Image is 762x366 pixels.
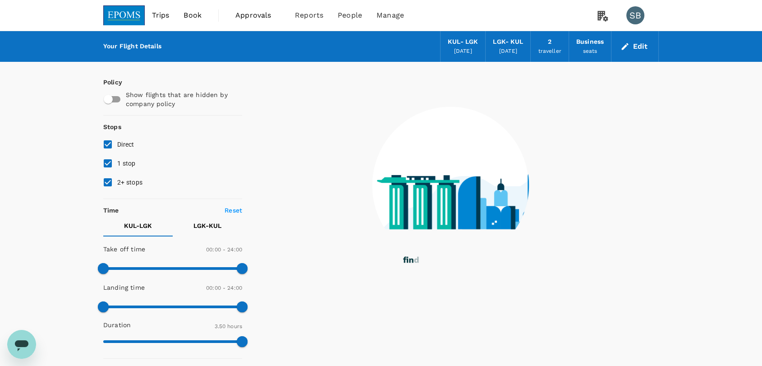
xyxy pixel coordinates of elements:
p: Time [103,206,119,215]
p: Landing time [103,283,145,292]
span: 00:00 - 24:00 [206,246,242,253]
iframe: Button to launch messaging window [7,330,36,359]
div: seats [583,47,597,56]
span: Book [184,10,202,21]
p: Reset [225,206,242,215]
span: Approvals [235,10,280,21]
p: Duration [103,320,131,329]
strong: Stops [103,123,121,130]
span: Reports [295,10,323,21]
div: [DATE] [499,47,517,56]
div: Your Flight Details [103,42,161,51]
p: LGK - KUL [193,221,221,230]
span: Trips [152,10,170,21]
div: traveller [538,47,561,56]
span: 1 stop [117,160,136,167]
div: SB [626,6,644,24]
div: KUL - LGK [448,37,478,47]
span: People [338,10,362,21]
span: 00:00 - 24:00 [206,285,242,291]
div: LGK - KUL [493,37,523,47]
p: Show flights that are hidden by company policy [126,90,236,108]
p: Take off time [103,245,145,254]
img: EPOMS SDN BHD [103,5,145,25]
div: Business [576,37,604,47]
span: 2+ stops [117,179,142,186]
div: 2 [548,37,551,47]
p: KUL - LGK [124,221,152,230]
span: Direct [117,141,134,148]
p: Policy [103,78,111,87]
button: Edit [619,39,651,54]
g: finding your flights [403,257,481,265]
div: [DATE] [454,47,472,56]
span: 3.50 hours [215,323,243,329]
span: Manage [376,10,404,21]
